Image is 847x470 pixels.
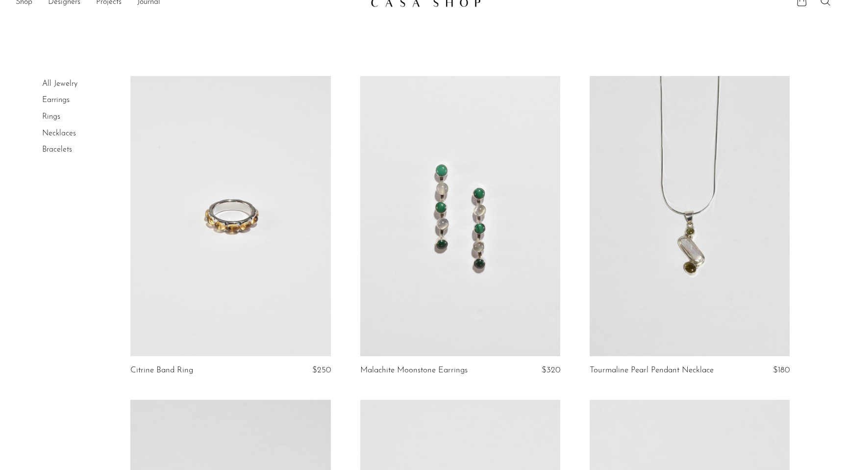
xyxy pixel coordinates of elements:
[42,130,76,137] a: Necklaces
[42,80,77,88] a: All Jewelry
[542,366,560,374] span: $320
[360,366,468,375] a: Malachite Moonstone Earrings
[42,96,70,104] a: Earrings
[130,366,193,375] a: Citrine Band Ring
[590,366,714,375] a: Tourmaline Pearl Pendant Necklace
[42,113,60,121] a: Rings
[312,366,331,374] span: $250
[42,146,72,154] a: Bracelets
[773,366,790,374] span: $180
